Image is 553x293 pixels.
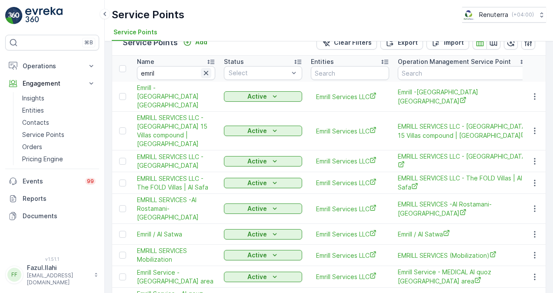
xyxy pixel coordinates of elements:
[137,57,154,66] p: Name
[27,272,90,286] p: [EMAIL_ADDRESS][DOMAIN_NAME]
[19,129,99,141] a: Service Points
[25,7,63,24] img: logo_light-DOdMpM7g.png
[224,91,302,102] button: Active
[479,10,508,19] p: Renuterra
[19,92,99,104] a: Insights
[19,104,99,117] a: Entities
[5,7,23,24] img: logo
[27,263,90,272] p: Fazul.Ilahi
[224,178,302,188] button: Active
[119,127,126,134] div: Toggle Row Selected
[224,126,302,136] button: Active
[224,57,244,66] p: Status
[224,250,302,260] button: Active
[137,83,215,110] a: Emrill -Zafranah building Al Nahda
[123,37,178,49] p: Service Points
[137,113,215,148] span: EMRILL SERVICES LLC - [GEOGRAPHIC_DATA] 15 Villas compound | [GEOGRAPHIC_DATA]
[22,106,44,115] p: Entities
[334,38,372,47] p: Clear Filters
[398,152,528,170] span: EMRILL SERVICES LLC - [GEOGRAPHIC_DATA]
[462,10,476,20] img: Screenshot_2024-07-26_at_13.33.01.png
[5,173,99,190] a: Events99
[398,251,528,260] span: EMRILL SERVICES (Mobilization)
[316,178,384,187] a: Emrill Services LLC
[380,36,423,50] button: Export
[180,37,211,47] button: Add
[112,8,184,22] p: Service Points
[22,94,44,103] p: Insights
[113,28,157,37] span: Service Points
[119,205,126,212] div: Toggle Row Selected
[137,268,215,286] a: Emrill Service - Al quoz grand city camp area
[247,157,267,166] p: Active
[137,246,215,264] a: EMRILL SERVICES Mobilization
[137,230,215,239] a: Emrill / Al Satwa
[137,113,215,148] a: EMRILL SERVICES LLC - Al Neem 15 Villas compound | Al Barsha
[398,200,528,218] a: EMRILL SERVICES -Al Rostamani-Aria Garden
[5,263,99,286] button: FFFazul.Ilahi[EMAIL_ADDRESS][DOMAIN_NAME]
[137,268,215,286] span: Emrill Service - [GEOGRAPHIC_DATA] area
[137,196,215,222] a: EMRILL SERVICES -Al Rostamani-Aria Garden
[229,69,289,77] p: Select
[398,38,418,47] p: Export
[247,204,267,213] p: Active
[224,156,302,166] button: Active
[247,230,267,239] p: Active
[119,231,126,238] div: Toggle Row Selected
[22,155,63,163] p: Pricing Engine
[19,141,99,153] a: Orders
[316,156,384,166] a: Emrill Services LLC
[398,174,528,192] a: EMRILL SERVICES LLC - The FOLD Villas | Al Safa
[137,196,215,222] span: EMRILL SERVICES -Al Rostamani-[GEOGRAPHIC_DATA]
[316,36,377,50] button: Clear Filters
[23,79,82,88] p: Engagement
[137,83,215,110] span: Emrill -[GEOGRAPHIC_DATA] [GEOGRAPHIC_DATA]
[247,92,267,101] p: Active
[398,230,528,239] a: Emrill / Al Satwa
[316,230,384,239] a: Emrill Services LLC
[23,194,96,203] p: Reports
[316,92,384,101] a: Emrill Services LLC
[119,93,126,100] div: Toggle Row Selected
[398,57,511,66] p: Operation Management Service Point
[22,130,64,139] p: Service Points
[224,272,302,282] button: Active
[247,251,267,260] p: Active
[84,39,93,46] p: ⌘B
[224,203,302,214] button: Active
[22,118,49,127] p: Contacts
[119,158,126,165] div: Toggle Row Selected
[316,272,384,281] a: Emrill Services LLC
[316,251,384,260] a: Emrill Services LLC
[398,268,528,286] span: Emrill Service - MEDICAL Al quoz [GEOGRAPHIC_DATA] area
[137,174,215,192] a: EMRILL SERVICES LLC - The FOLD Villas | Al Safa
[311,57,334,66] p: Entities
[247,179,267,187] p: Active
[398,88,528,106] span: Emrill -[GEOGRAPHIC_DATA] [GEOGRAPHIC_DATA]
[87,178,94,185] p: 99
[316,204,384,213] a: Emrill Services LLC
[22,143,42,151] p: Orders
[5,190,99,207] a: Reports
[398,152,528,170] a: EMRILL SERVICES LLC - Dubai International Academic City
[247,273,267,281] p: Active
[119,252,126,259] div: Toggle Row Selected
[316,127,384,136] a: Emrill Services LLC
[512,11,534,18] p: ( +04:00 )
[5,256,99,262] span: v 1.51.1
[398,122,528,140] a: EMRILL SERVICES LLC - Al Neem 15 Villas compound | Al Barsha
[311,66,389,80] input: Search
[7,268,21,282] div: FF
[247,127,267,135] p: Active
[398,88,528,106] a: Emrill -Zafranah building Al Nahda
